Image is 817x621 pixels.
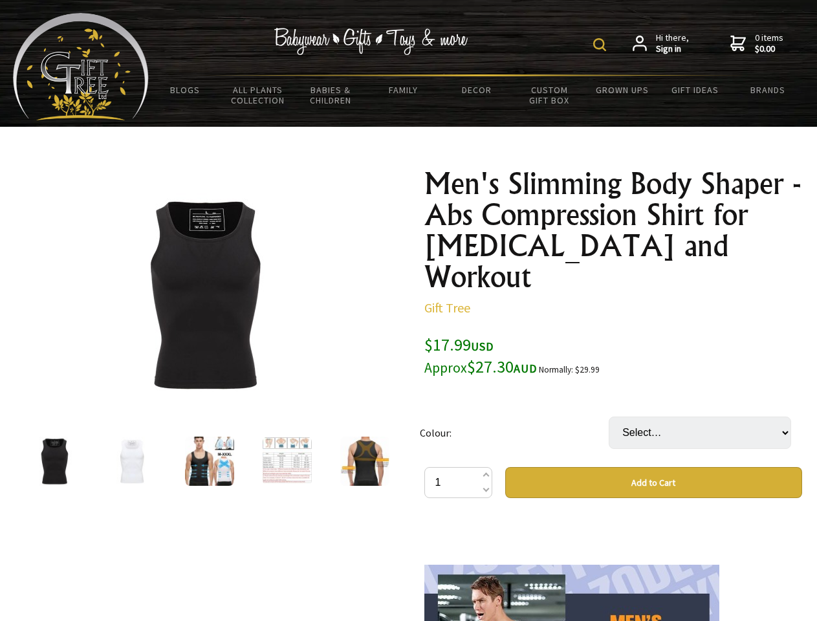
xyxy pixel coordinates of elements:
img: Babywear - Gifts - Toys & more [274,28,468,55]
a: All Plants Collection [222,76,295,114]
strong: Sign in [656,43,689,55]
img: Men's Slimming Body Shaper - Abs Compression Shirt for Gynecomastia and Workout [185,437,234,486]
span: $17.99 $27.30 [424,334,537,377]
button: Add to Cart [505,467,802,498]
a: Grown Ups [585,76,659,103]
strong: $0.00 [755,43,783,55]
span: 0 items [755,32,783,55]
img: product search [593,38,606,51]
img: Men's Slimming Body Shaper - Abs Compression Shirt for Gynecomastia and Workout [263,437,312,486]
span: Hi there, [656,32,689,55]
a: Babies & Children [294,76,367,114]
a: Family [367,76,441,103]
a: Gift Tree [424,300,470,316]
img: Men's Slimming Body Shaper - Abs Compression Shirt for Gynecomastia and Workout [103,193,305,395]
span: AUD [514,361,537,376]
img: Men's Slimming Body Shaper - Abs Compression Shirt for Gynecomastia and Workout [340,437,389,486]
small: Approx [424,359,467,376]
a: Gift Ideas [659,76,732,103]
a: Brands [732,76,805,103]
a: Custom Gift Box [513,76,586,114]
a: BLOGS [149,76,222,103]
h1: Men's Slimming Body Shaper - Abs Compression Shirt for [MEDICAL_DATA] and Workout [424,168,802,292]
span: USD [471,339,494,354]
a: Decor [440,76,513,103]
a: Hi there,Sign in [633,32,689,55]
img: Men's Slimming Body Shaper - Abs Compression Shirt for Gynecomastia and Workout [107,437,157,486]
a: 0 items$0.00 [730,32,783,55]
td: Colour: [420,398,609,467]
small: Normally: $29.99 [539,364,600,375]
img: Men's Slimming Body Shaper - Abs Compression Shirt for Gynecomastia and Workout [30,437,79,486]
img: Babyware - Gifts - Toys and more... [13,13,149,120]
